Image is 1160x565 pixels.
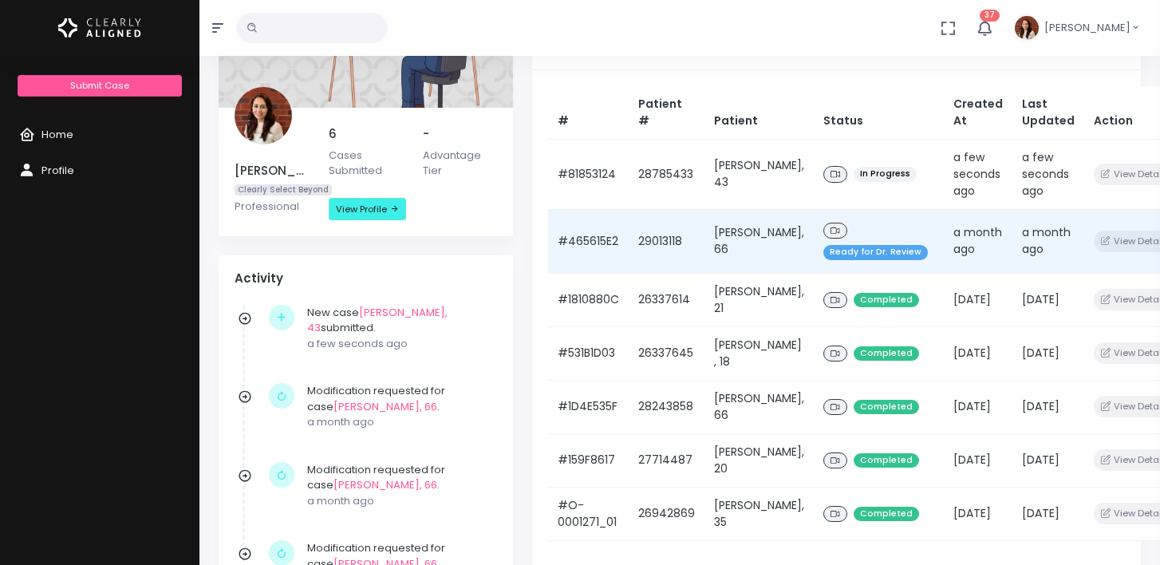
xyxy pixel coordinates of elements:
[41,163,74,178] span: Profile
[423,148,498,179] p: Advantage Tier
[307,305,448,336] a: [PERSON_NAME], 43
[548,380,629,433] td: #1D4E535F
[944,273,1012,326] td: [DATE]
[307,383,489,430] div: Modification requested for case .
[629,209,704,273] td: 29013118
[629,433,704,487] td: 27714487
[854,293,919,308] span: Completed
[704,326,814,380] td: [PERSON_NAME] , 18
[823,245,928,260] span: Ready for Dr. Review
[854,346,919,362] span: Completed
[1044,20,1130,36] span: [PERSON_NAME]
[235,199,310,215] p: Professional
[329,127,404,141] h5: 6
[548,139,629,209] td: #81853124
[1012,139,1084,209] td: a few seconds ago
[944,380,1012,433] td: [DATE]
[944,326,1012,380] td: [DATE]
[944,86,1012,140] th: Created At
[1012,433,1084,487] td: [DATE]
[548,433,629,487] td: #159F8617
[629,326,704,380] td: 26337645
[944,433,1012,487] td: [DATE]
[704,86,814,140] th: Patient
[629,380,704,433] td: 28243858
[980,10,1000,22] span: 37
[307,462,489,509] div: Modification requested for case .
[854,167,917,182] span: In Progress
[704,209,814,273] td: [PERSON_NAME], 66
[944,209,1012,273] td: a month ago
[548,487,629,540] td: #O-0001271_01
[1012,86,1084,140] th: Last Updated
[70,79,129,92] span: Submit Case
[235,271,497,286] h4: Activity
[944,487,1012,540] td: [DATE]
[944,139,1012,209] td: a few seconds ago
[814,86,944,140] th: Status
[704,380,814,433] td: [PERSON_NAME], 66
[307,336,489,352] p: a few seconds ago
[629,273,704,326] td: 26337614
[1012,380,1084,433] td: [DATE]
[423,127,498,141] h5: -
[1012,209,1084,273] td: a month ago
[329,148,404,179] p: Cases Submitted
[548,273,629,326] td: #1810880C
[1012,487,1084,540] td: [DATE]
[548,326,629,380] td: #531B1D03
[307,493,489,509] p: a month ago
[329,198,406,220] a: View Profile
[548,86,629,140] th: #
[704,487,814,540] td: [PERSON_NAME], 35
[41,127,73,142] span: Home
[1012,273,1084,326] td: [DATE]
[1012,326,1084,380] td: [DATE]
[704,139,814,209] td: [PERSON_NAME], 43
[235,164,310,178] h5: [PERSON_NAME]
[854,507,919,522] span: Completed
[307,305,489,352] div: New case submitted.
[333,399,437,414] a: [PERSON_NAME], 66
[548,209,629,273] td: #465615E2
[307,414,489,430] p: a month ago
[704,433,814,487] td: [PERSON_NAME], 20
[629,86,704,140] th: Patient #
[58,11,141,45] img: Logo Horizontal
[235,184,332,196] span: Clearly Select Beyond
[333,477,437,492] a: [PERSON_NAME], 66
[629,487,704,540] td: 26942869
[704,273,814,326] td: [PERSON_NAME], 21
[1012,14,1041,42] img: Header Avatar
[854,453,919,468] span: Completed
[854,400,919,415] span: Completed
[18,75,181,97] a: Submit Case
[629,139,704,209] td: 28785433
